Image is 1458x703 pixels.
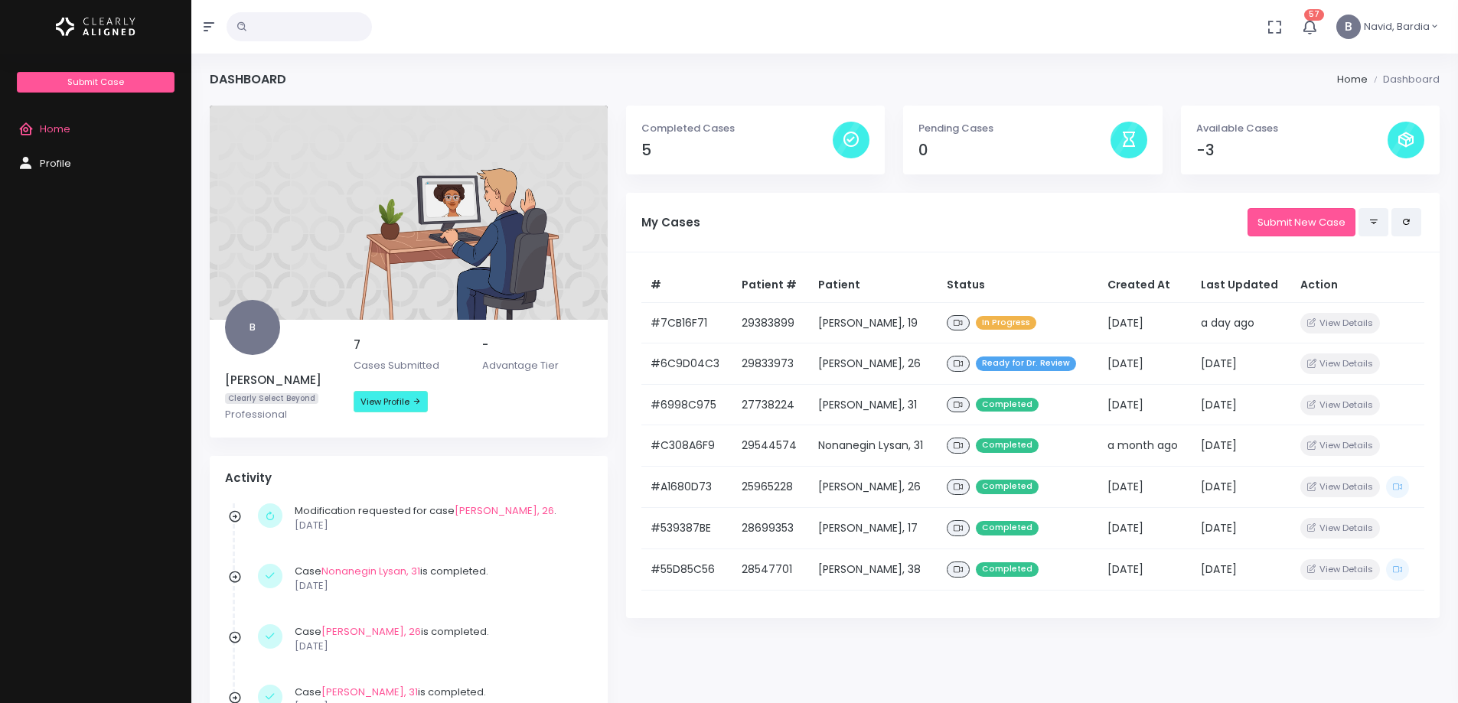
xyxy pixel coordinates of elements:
[976,562,1039,577] span: Completed
[40,156,71,171] span: Profile
[641,548,732,590] td: #55D85C56
[1098,548,1191,590] td: [DATE]
[732,268,809,303] th: Patient #
[295,578,585,594] p: [DATE]
[1098,384,1191,425] td: [DATE]
[354,358,464,373] p: Cases Submitted
[641,384,732,425] td: #6998C975
[225,393,318,405] span: Clearly Select Beyond
[1098,508,1191,549] td: [DATE]
[1336,15,1361,39] span: B
[641,302,732,343] td: #7CB16F71
[482,358,592,373] p: Advantage Tier
[1098,268,1191,303] th: Created At
[1196,121,1388,136] p: Available Cases
[40,122,70,136] span: Home
[1300,313,1379,334] button: View Details
[976,316,1036,330] span: In Progress
[641,268,732,303] th: #
[1300,559,1379,580] button: View Details
[976,480,1039,494] span: Completed
[1192,343,1292,385] td: [DATE]
[17,72,174,93] a: Submit Case
[295,639,585,654] p: [DATE]
[1368,72,1440,87] li: Dashboard
[809,302,938,343] td: [PERSON_NAME], 19
[1337,72,1368,87] li: Home
[976,521,1039,535] span: Completed
[210,72,286,86] h4: Dashboard
[809,466,938,507] td: [PERSON_NAME], 26
[809,268,938,303] th: Patient
[295,564,585,594] div: Case is completed.
[1192,384,1292,425] td: [DATE]
[938,268,1098,303] th: Status
[354,391,428,412] a: View Profile
[1192,508,1292,549] td: [DATE]
[732,508,809,549] td: 28699353
[641,121,833,136] p: Completed Cases
[641,216,1248,229] h5: My Cases
[1300,353,1379,374] button: View Details
[976,438,1039,453] span: Completed
[354,338,464,352] h5: 7
[732,548,809,590] td: 28547701
[1098,466,1191,507] td: [DATE]
[732,384,809,425] td: 27738224
[732,425,809,467] td: 29544574
[1364,19,1430,34] span: Navid, Bardia
[1098,302,1191,343] td: [DATE]
[809,343,938,385] td: [PERSON_NAME], 26
[641,142,833,159] h4: 5
[1192,548,1292,590] td: [DATE]
[295,624,585,654] div: Case is completed.
[56,11,135,43] img: Logo Horizontal
[1192,302,1292,343] td: a day ago
[225,471,592,485] h4: Activity
[641,466,732,507] td: #A1680D73
[1300,477,1379,497] button: View Details
[1192,466,1292,507] td: [DATE]
[321,564,420,578] a: Nonanegin Lysan, 31
[976,356,1076,371] span: Ready for Dr. Review
[1304,9,1324,21] span: 57
[732,466,809,507] td: 25965228
[321,624,421,639] a: [PERSON_NAME], 26
[809,508,938,549] td: [PERSON_NAME], 17
[918,121,1110,136] p: Pending Cases
[918,142,1110,159] h4: 0
[482,338,592,352] h5: -
[225,373,335,387] h5: [PERSON_NAME]
[1300,518,1379,539] button: View Details
[1192,268,1292,303] th: Last Updated
[641,425,732,467] td: #C308A6F9
[641,343,732,385] td: #6C9D04C3
[732,343,809,385] td: 29833973
[67,76,124,88] span: Submit Case
[295,518,585,533] p: [DATE]
[295,503,585,533] div: Modification requested for case .
[732,302,809,343] td: 29383899
[641,508,732,549] td: #539387BE
[809,425,938,467] td: Nonanegin Lysan, 31
[455,503,554,518] a: [PERSON_NAME], 26
[809,384,938,425] td: [PERSON_NAME], 31
[1196,142,1388,159] h4: -3
[321,685,418,699] a: [PERSON_NAME], 31
[809,548,938,590] td: [PERSON_NAME], 38
[1300,395,1379,415] button: View Details
[1098,343,1191,385] td: [DATE]
[1192,425,1292,467] td: [DATE]
[1291,268,1424,303] th: Action
[1300,435,1379,456] button: View Details
[1248,208,1355,236] a: Submit New Case
[976,398,1039,412] span: Completed
[1098,425,1191,467] td: a month ago
[225,407,335,422] p: Professional
[225,300,280,355] span: B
